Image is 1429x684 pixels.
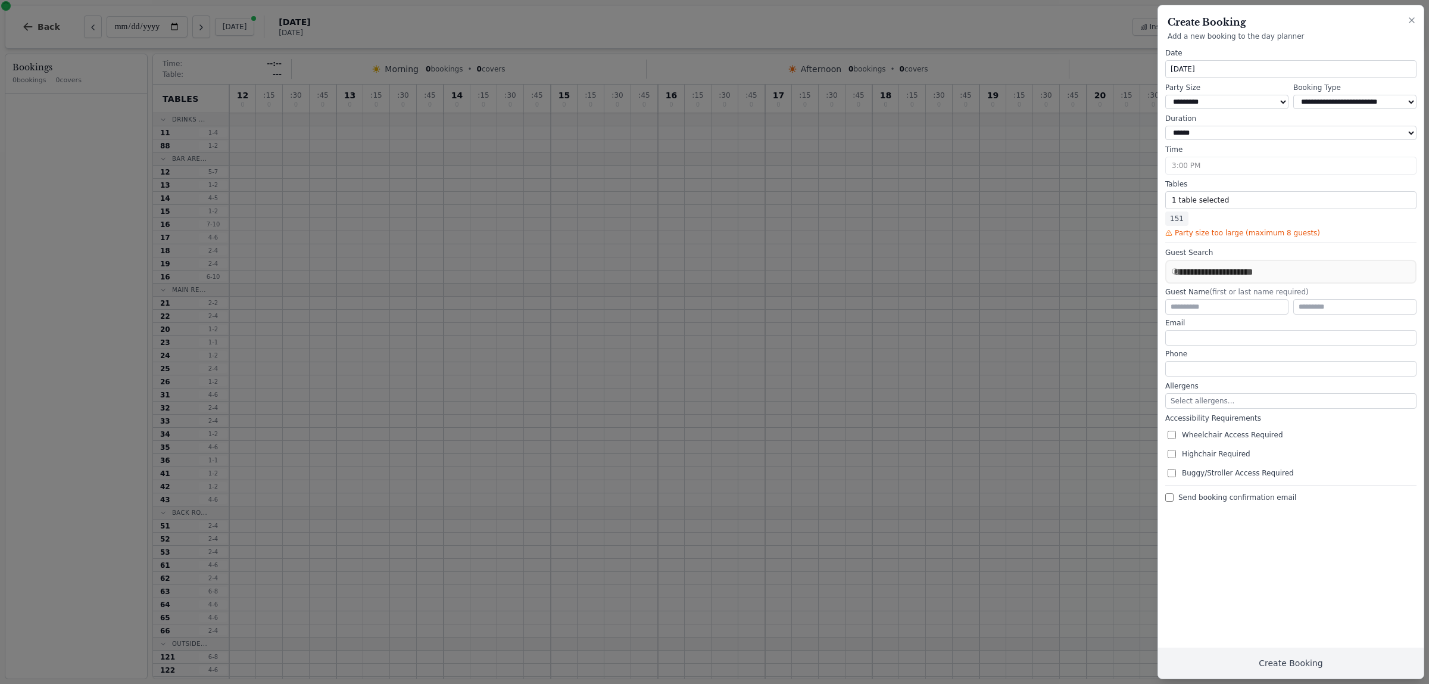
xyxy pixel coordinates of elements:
span: Wheelchair Access Required [1182,430,1283,440]
input: Wheelchair Access Required [1168,431,1176,439]
label: Allergens [1165,381,1416,391]
h2: Create Booking [1168,15,1414,29]
span: Select allergens... [1171,397,1234,405]
label: Party Size [1165,83,1288,92]
label: Guest Search [1165,248,1416,257]
button: Select allergens... [1165,393,1416,409]
span: Highchair Required [1182,449,1250,459]
input: Send booking confirmation email [1165,493,1174,502]
label: Duration [1165,114,1416,123]
span: Party size too large (maximum 8 guests) [1175,228,1320,238]
button: [DATE] [1165,60,1416,78]
p: Add a new booking to the day planner [1168,32,1414,41]
button: Create Booking [1158,648,1424,679]
label: Date [1165,48,1416,58]
span: Send booking confirmation email [1178,493,1296,502]
button: 3:00 PM [1165,157,1416,175]
label: Guest Name [1165,287,1416,297]
button: 1 table selected [1165,191,1416,209]
label: Booking Type [1293,83,1416,92]
span: 151 [1165,212,1188,226]
label: Accessibility Requirements [1165,413,1416,423]
input: Highchair Required [1168,450,1176,458]
span: (first or last name required) [1209,288,1308,296]
label: Email [1165,318,1416,328]
span: Buggy/Stroller Access Required [1182,468,1294,478]
label: Phone [1165,349,1416,359]
label: Time [1165,145,1416,154]
label: Tables [1165,179,1416,189]
input: Buggy/Stroller Access Required [1168,469,1176,477]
